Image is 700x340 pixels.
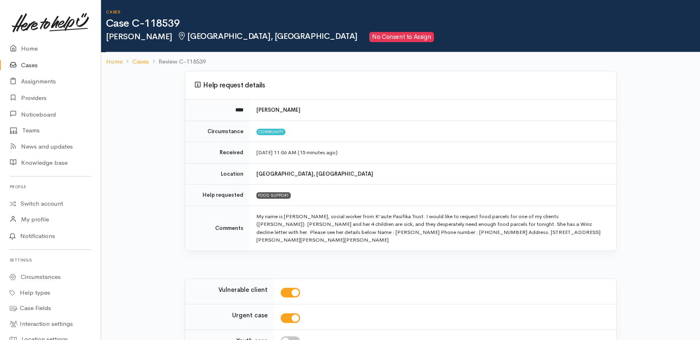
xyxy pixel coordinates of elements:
nav: breadcrumb [101,52,700,71]
h6: Profile [10,181,91,192]
h2: [PERSON_NAME] [106,32,700,42]
li: Review C-118539 [149,57,206,66]
label: Vulnerable client [218,285,268,295]
td: My name is [PERSON_NAME], social worker from K'aute Pasifika Trust. I would like to request food ... [250,206,616,251]
a: Cases [132,57,149,66]
td: Location [185,163,250,185]
a: Home [106,57,123,66]
h6: Cases [106,10,700,14]
div: FOOD SUPPORT [256,192,291,199]
b: [PERSON_NAME] [256,106,300,113]
span: Community [256,129,286,135]
h1: Case C-118539 [106,18,700,30]
b: [GEOGRAPHIC_DATA], [GEOGRAPHIC_DATA] [256,170,373,177]
td: [DATE] 11:06 AM (15 minutes ago) [250,142,616,164]
h6: Settings [10,255,91,266]
td: Comments [185,206,250,251]
td: Help requested [185,185,250,206]
label: Urgent case [232,311,268,320]
td: Circumstance [185,121,250,142]
h3: Help request details [195,81,607,89]
span: [GEOGRAPHIC_DATA], [GEOGRAPHIC_DATA] [177,31,357,41]
td: Received [185,142,250,164]
span: No Consent to Assign [369,32,434,42]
